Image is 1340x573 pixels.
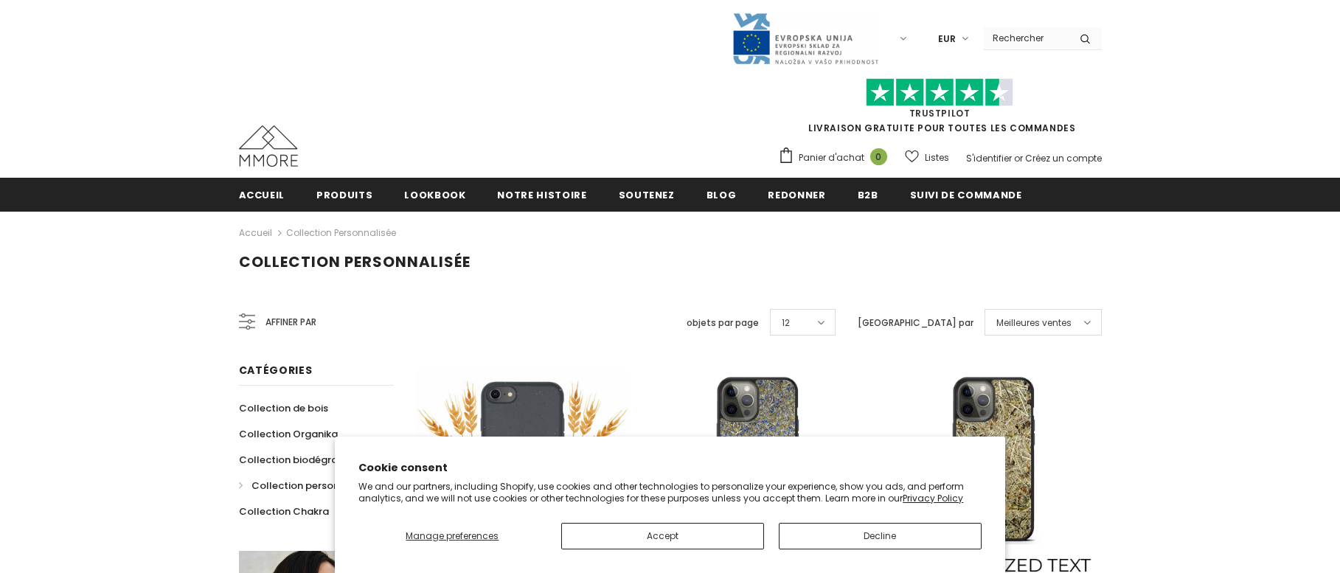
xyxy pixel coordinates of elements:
[358,523,546,549] button: Manage preferences
[239,504,329,518] span: Collection Chakra
[239,188,285,202] span: Accueil
[239,453,367,467] span: Collection biodégradable
[619,188,675,202] span: soutenez
[239,178,285,211] a: Accueil
[966,152,1012,164] a: S'identifier
[768,188,825,202] span: Redonner
[239,251,471,272] span: Collection personnalisée
[619,178,675,211] a: soutenez
[984,27,1069,49] input: Search Site
[316,178,372,211] a: Produits
[239,401,328,415] span: Collection de bois
[782,316,790,330] span: 12
[239,395,328,421] a: Collection de bois
[1025,152,1102,164] a: Créez un compte
[239,224,272,242] a: Accueil
[778,85,1102,134] span: LIVRAISON GRATUITE POUR TOUTES LES COMMANDES
[870,148,887,165] span: 0
[239,363,313,378] span: Catégories
[858,316,973,330] label: [GEOGRAPHIC_DATA] par
[404,188,465,202] span: Lookbook
[903,492,963,504] a: Privacy Policy
[561,523,764,549] button: Accept
[239,473,374,499] a: Collection personnalisée
[239,421,338,447] a: Collection Organika
[707,178,737,211] a: Blog
[404,178,465,211] a: Lookbook
[497,178,586,211] a: Notre histoire
[265,314,316,330] span: Affiner par
[905,145,949,170] a: Listes
[239,499,329,524] a: Collection Chakra
[996,316,1072,330] span: Meilleures ventes
[286,226,396,239] a: Collection personnalisée
[779,523,982,549] button: Decline
[732,32,879,44] a: Javni Razpis
[316,188,372,202] span: Produits
[239,125,298,167] img: Cas MMORE
[910,188,1022,202] span: Suivi de commande
[909,107,971,119] a: TrustPilot
[778,147,895,169] a: Panier d'achat 0
[358,460,982,476] h2: Cookie consent
[732,12,879,66] img: Javni Razpis
[910,178,1022,211] a: Suivi de commande
[687,316,759,330] label: objets par page
[707,188,737,202] span: Blog
[858,188,878,202] span: B2B
[239,447,367,473] a: Collection biodégradable
[858,178,878,211] a: B2B
[497,188,586,202] span: Notre histoire
[799,150,864,165] span: Panier d'achat
[866,78,1013,107] img: Faites confiance aux étoiles pilotes
[1014,152,1023,164] span: or
[925,150,949,165] span: Listes
[938,32,956,46] span: EUR
[406,529,499,542] span: Manage preferences
[358,481,982,504] p: We and our partners, including Shopify, use cookies and other technologies to personalize your ex...
[239,427,338,441] span: Collection Organika
[251,479,374,493] span: Collection personnalisée
[768,178,825,211] a: Redonner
